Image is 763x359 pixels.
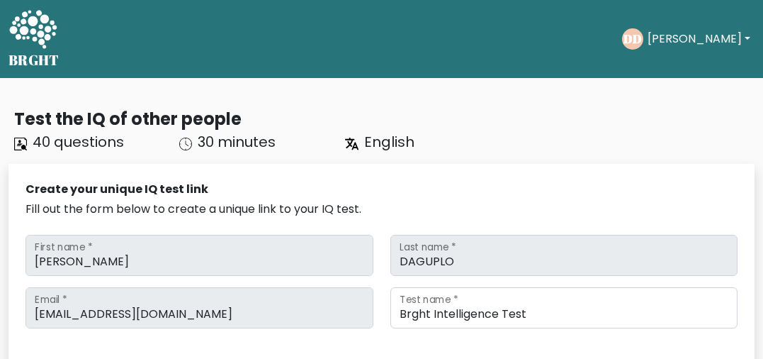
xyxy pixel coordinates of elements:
[9,52,60,69] h5: BRGHT
[26,235,373,276] input: First name
[643,30,754,48] button: [PERSON_NAME]
[26,287,373,328] input: Email
[390,287,738,328] input: Test name
[390,235,738,276] input: Last name
[26,181,737,198] div: Create your unique IQ test link
[9,6,60,72] a: BRGHT
[14,106,754,131] div: Test the IQ of other people
[26,201,737,218] div: Fill out the form below to create a unique link to your IQ test.
[364,132,414,152] span: English
[623,31,642,47] text: DD
[33,132,124,152] span: 40 questions
[198,132,276,152] span: 30 minutes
